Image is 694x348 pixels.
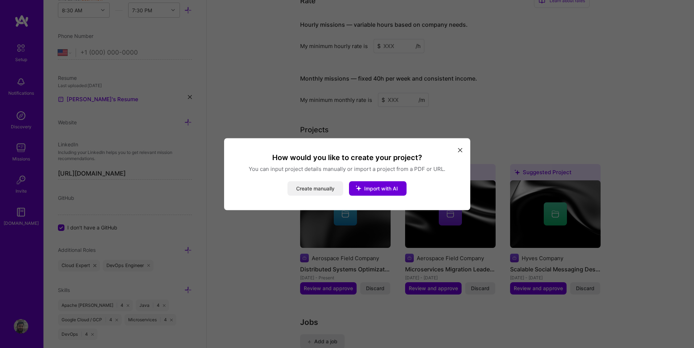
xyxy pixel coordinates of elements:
i: icon Close [458,148,462,152]
h3: How would you like to create your project? [233,152,462,162]
button: Import with AI [349,181,407,196]
span: Import with AI [364,185,398,191]
i: icon StarsWhite [349,179,368,197]
div: modal [224,138,470,210]
p: You can input project details manually or import a project from a PDF or URL. [233,165,462,172]
button: Create manually [287,181,343,196]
